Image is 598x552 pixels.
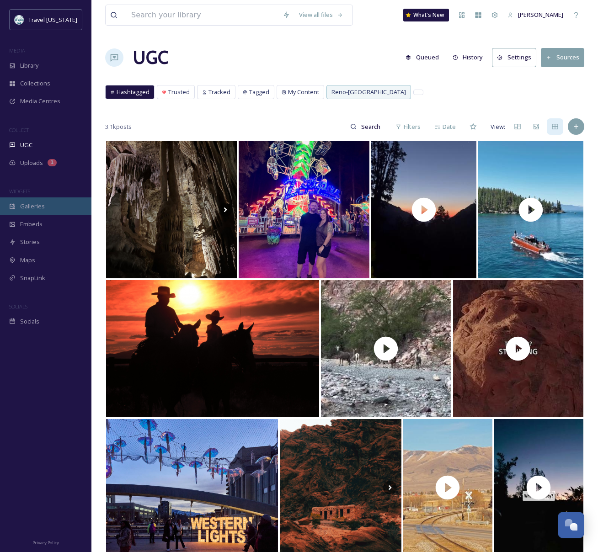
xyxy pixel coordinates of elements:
span: SOCIALS [9,303,27,310]
span: Galleries [20,202,45,211]
button: Sources [541,48,584,67]
a: What's New [403,9,449,21]
img: download.jpeg [15,15,24,24]
img: 💡 Caption for Facebook Post: 🤠 Northern Nevada’s Cowboy Country is more than a place — it’s a lif... [106,280,319,417]
span: Library [20,61,38,70]
img: Annual Nevada County fair pic 🎡 Either they need to make a zipper ride emoji... or thatguy_dj and... [239,141,369,278]
span: Trusted [168,88,190,96]
span: UGC [20,141,32,149]
span: Stories [20,238,40,246]
span: Privacy Policy [32,540,59,546]
a: UGC [133,44,168,71]
span: Travel [US_STATE] [28,16,77,24]
span: 3.1k posts [105,122,132,131]
span: Reno-[GEOGRAPHIC_DATA] [331,88,406,96]
button: History [448,48,488,66]
img: thumbnail [478,141,583,278]
img: thumbnail [371,141,476,278]
a: View all files [294,6,348,24]
span: [PERSON_NAME] [518,11,563,19]
span: View: [491,122,505,131]
span: Socials [20,317,39,326]
span: My Content [288,88,319,96]
input: Search your library [127,5,278,25]
a: [PERSON_NAME] [503,6,568,24]
span: Date [443,122,456,131]
a: Queued [401,48,448,66]
button: Settings [492,48,536,67]
img: thumbnail [321,280,451,417]
input: Search [357,117,386,136]
img: thumbnail [453,280,583,417]
div: 1 [48,159,57,166]
span: Maps [20,256,35,265]
a: Settings [492,48,541,67]
span: Uploads [20,159,43,167]
span: WIDGETS [9,188,30,195]
span: Media Centres [20,97,60,106]
button: Queued [401,48,443,66]
a: History [448,48,492,66]
span: Filters [404,122,421,131]
span: MEDIA [9,47,25,54]
span: Embeds [20,220,43,228]
span: Collections [20,79,50,88]
img: Deep beneath Nevada’s desert lies another world 🌌✨ • • • • #explorenevada #hiddengems #caveexplor... [106,141,237,278]
a: Privacy Policy [32,536,59,547]
span: COLLECT [9,127,29,133]
span: Tagged [249,88,269,96]
button: Open Chat [558,512,584,538]
span: Hashtagged [117,88,149,96]
span: SnapLink [20,274,45,282]
span: Tracked [208,88,230,96]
